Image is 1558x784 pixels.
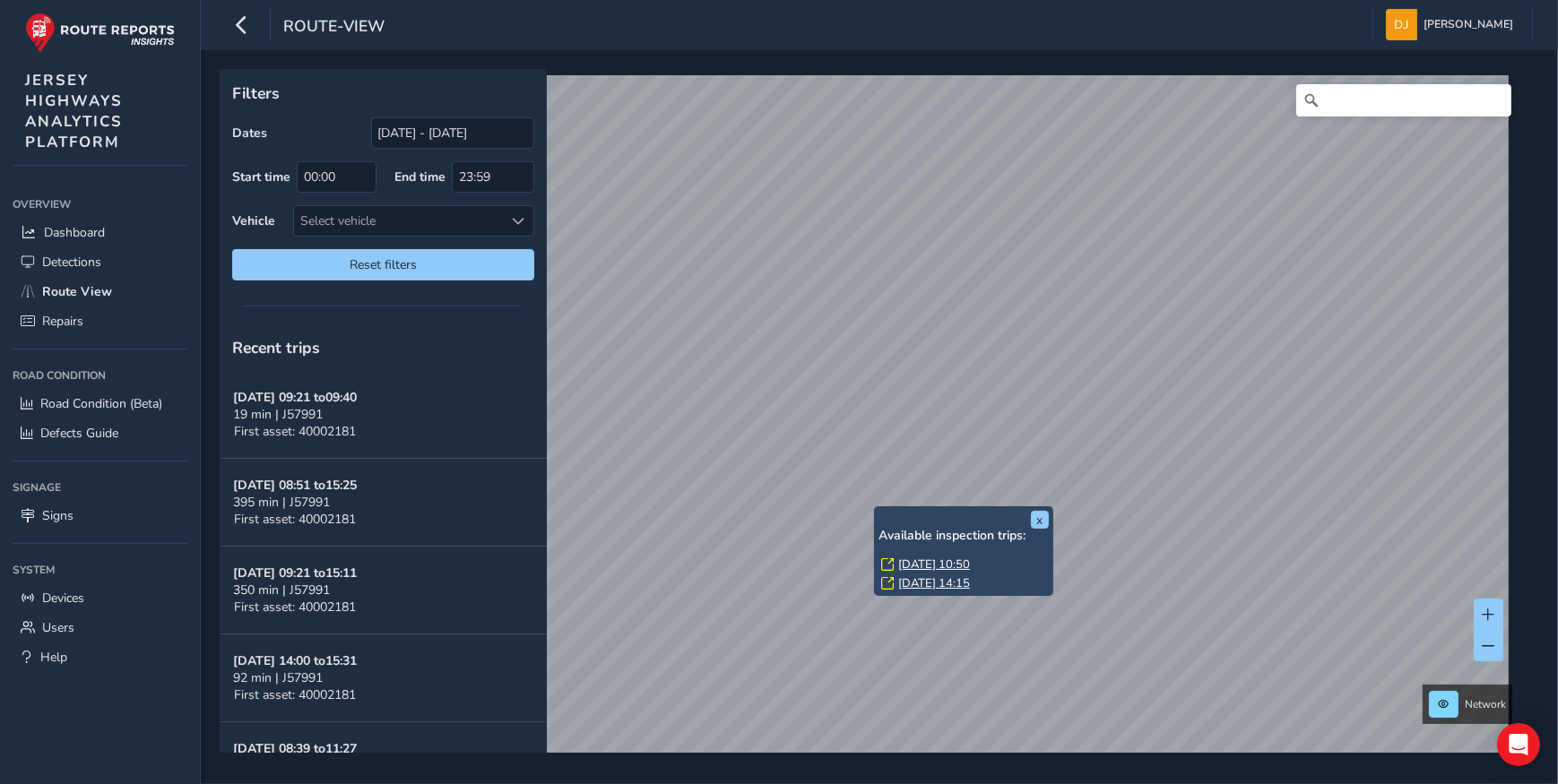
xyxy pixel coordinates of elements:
[13,191,187,218] div: Overview
[232,168,290,185] label: Start time
[234,511,356,528] span: First asset: 40002181
[234,599,356,616] span: First asset: 40002181
[233,740,357,757] strong: [DATE] 08:39 to 11:27
[1497,723,1540,766] div: Open Intercom Messenger
[220,634,547,722] button: [DATE] 14:00 to15:3192 min | J57991First asset: 40002181
[13,306,187,336] a: Repairs
[13,277,187,306] a: Route View
[233,494,330,511] span: 395 min | J57991
[13,389,187,418] a: Road Condition (Beta)
[233,389,357,406] strong: [DATE] 09:21 to 09:40
[226,75,1509,773] canvas: Map
[1465,697,1506,711] span: Network
[233,669,323,686] span: 92 min | J57991
[246,256,521,273] span: Reset filters
[233,477,357,494] strong: [DATE] 08:51 to 15:25
[1386,9,1519,40] button: [PERSON_NAME]
[13,362,187,389] div: Road Condition
[42,507,74,524] span: Signs
[13,556,187,583] div: System
[40,395,162,412] span: Road Condition (Beta)
[1031,511,1049,529] button: x
[294,206,504,236] div: Select vehicle
[42,283,112,300] span: Route View
[1386,9,1417,40] img: diamond-layout
[42,590,84,607] span: Devices
[13,583,187,613] a: Devices
[394,168,446,185] label: End time
[40,425,118,442] span: Defects Guide
[232,212,275,229] label: Vehicle
[42,254,101,271] span: Detections
[220,547,547,634] button: [DATE] 09:21 to15:11350 min | J57991First asset: 40002181
[13,474,187,501] div: Signage
[879,529,1049,544] h6: Available inspection trips:
[25,70,123,152] span: JERSEY HIGHWAYS ANALYTICS PLATFORM
[42,619,74,636] span: Users
[13,501,187,530] a: Signs
[13,247,187,277] a: Detections
[233,582,330,599] span: 350 min | J57991
[13,642,187,672] a: Help
[1424,9,1513,40] span: [PERSON_NAME]
[233,652,357,669] strong: [DATE] 14:00 to 15:31
[233,564,357,582] strong: [DATE] 09:21 to 15:11
[234,423,356,440] span: First asset: 40002181
[1296,84,1511,116] input: Search
[234,686,356,703] span: First asset: 40002181
[898,556,970,573] a: [DATE] 10:50
[13,418,187,448] a: Defects Guide
[232,125,267,142] label: Dates
[220,459,547,547] button: [DATE] 08:51 to15:25395 min | J57991First asset: 40002181
[232,82,534,105] p: Filters
[232,337,320,358] span: Recent trips
[283,15,385,40] span: route-view
[44,224,105,241] span: Dashboard
[232,249,534,280] button: Reset filters
[898,575,970,591] a: [DATE] 14:15
[220,371,547,459] button: [DATE] 09:21 to09:4019 min | J57991First asset: 40002181
[25,13,175,53] img: rr logo
[233,406,323,423] span: 19 min | J57991
[42,313,83,330] span: Repairs
[13,218,187,247] a: Dashboard
[13,613,187,642] a: Users
[40,649,67,666] span: Help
